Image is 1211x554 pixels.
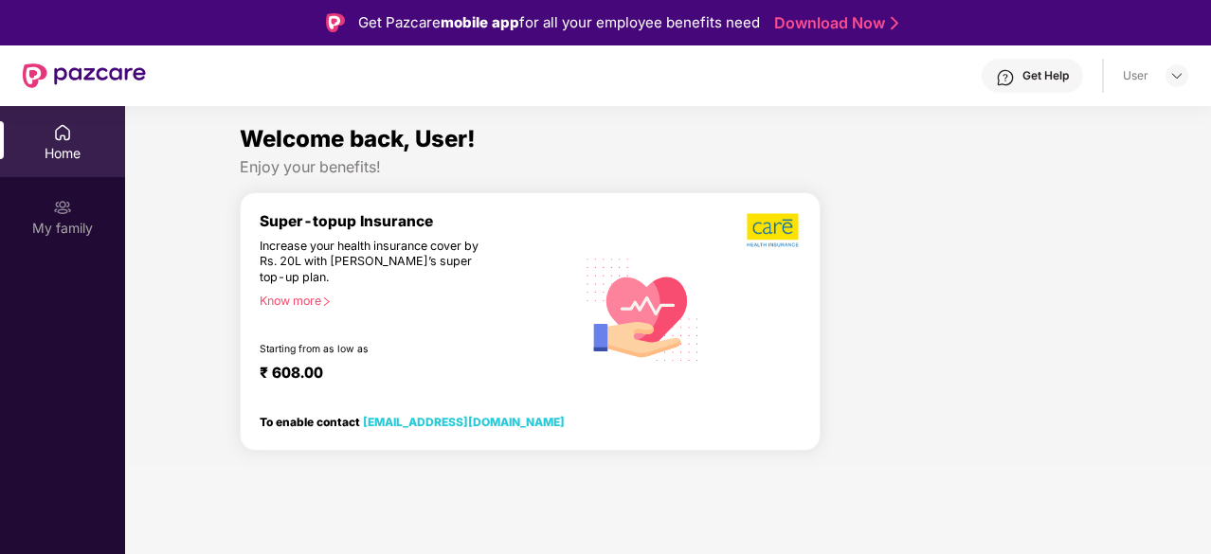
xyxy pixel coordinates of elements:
div: Increase your health insurance cover by Rs. 20L with [PERSON_NAME]’s super top-up plan. [260,239,494,286]
div: To enable contact [260,415,565,428]
div: Know more [260,294,564,307]
div: Enjoy your benefits! [240,157,1096,177]
div: Super-topup Insurance [260,212,575,230]
div: User [1123,68,1148,83]
img: svg+xml;base64,PHN2ZyB4bWxucz0iaHR0cDovL3d3dy53My5vcmcvMjAwMC9zdmciIHhtbG5zOnhsaW5rPSJodHRwOi8vd3... [575,240,711,377]
img: svg+xml;base64,PHN2ZyBpZD0iSG9tZSIgeG1sbnM9Imh0dHA6Ly93d3cudzMub3JnLzIwMDAvc3ZnIiB3aWR0aD0iMjAiIG... [53,123,72,142]
strong: mobile app [441,13,519,31]
img: Stroke [891,13,898,33]
img: New Pazcare Logo [23,63,146,88]
div: Get Help [1022,68,1069,83]
div: Get Pazcare for all your employee benefits need [358,11,760,34]
span: right [321,296,332,307]
a: Download Now [774,13,893,33]
img: svg+xml;base64,PHN2ZyBpZD0iSGVscC0zMngzMiIgeG1sbnM9Imh0dHA6Ly93d3cudzMub3JnLzIwMDAvc3ZnIiB3aWR0aD... [996,68,1015,87]
img: svg+xml;base64,PHN2ZyB3aWR0aD0iMjAiIGhlaWdodD0iMjAiIHZpZXdCb3g9IjAgMCAyMCAyMCIgZmlsbD0ibm9uZSIgeG... [53,198,72,217]
div: ₹ 608.00 [260,364,556,386]
a: [EMAIL_ADDRESS][DOMAIN_NAME] [363,415,565,429]
img: Logo [326,13,345,32]
img: svg+xml;base64,PHN2ZyBpZD0iRHJvcGRvd24tMzJ4MzIiIHhtbG5zPSJodHRwOi8vd3d3LnczLm9yZy8yMDAwL3N2ZyIgd2... [1169,68,1184,83]
img: b5dec4f62d2307b9de63beb79f102df3.png [747,212,801,248]
div: Starting from as low as [260,343,495,356]
span: Welcome back, User! [240,125,476,152]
